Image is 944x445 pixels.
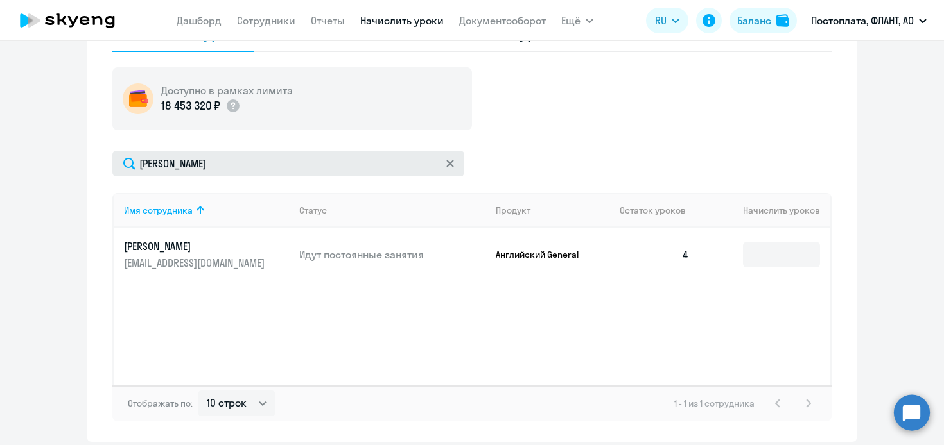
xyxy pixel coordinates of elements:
h5: Доступно в рамках лимита [161,83,293,97]
p: Идут постоянные занятия [299,248,485,262]
a: [PERSON_NAME][EMAIL_ADDRESS][DOMAIN_NAME] [124,239,289,270]
a: Начислить уроки [360,14,444,27]
div: Имя сотрудника [124,205,289,216]
button: Ещё [561,8,593,33]
p: [EMAIL_ADDRESS][DOMAIN_NAME] [124,256,268,270]
div: Остаток уроков [620,205,699,216]
a: Документооборот [459,14,546,27]
span: Отображать по: [128,398,193,409]
th: Начислить уроков [699,193,830,228]
div: Статус [299,205,327,216]
a: Отчеты [311,14,345,27]
p: Английский General [496,249,592,260]
div: Продукт [496,205,610,216]
div: Продукт [496,205,530,216]
p: [PERSON_NAME] [124,239,268,253]
input: Поиск по имени, email, продукту или статусу [112,151,464,176]
td: 4 [609,228,699,281]
span: Ещё [561,13,581,28]
span: 1 - 1 из 1 сотрудника [674,398,755,409]
button: Постоплата, ФЛАНТ, АО [805,5,933,36]
img: wallet-circle.png [123,83,153,114]
button: RU [646,8,688,33]
span: Остаток уроков [620,205,686,216]
div: Баланс [737,13,771,28]
div: Статус [299,205,485,216]
p: 18 453 320 ₽ [161,97,220,114]
button: Балансbalance [730,8,797,33]
a: Сотрудники [237,14,295,27]
div: Имя сотрудника [124,205,193,216]
p: Постоплата, ФЛАНТ, АО [811,13,914,28]
img: balance [776,14,789,27]
a: Дашборд [177,14,222,27]
span: RU [655,13,667,28]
